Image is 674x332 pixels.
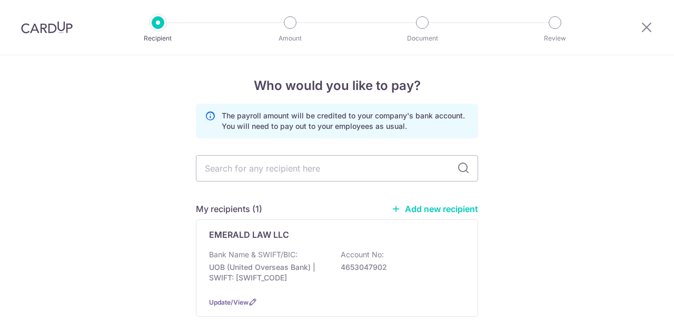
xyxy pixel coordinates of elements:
p: UOB (United Overseas Bank) | SWIFT: [SWIFT_CODE] [209,262,327,283]
p: 4653047902 [341,262,459,273]
a: Add new recipient [391,204,478,214]
p: Bank Name & SWIFT/BIC: [209,249,298,260]
a: Update/View [209,298,249,306]
p: EMERALD LAW LLC [209,228,289,241]
p: Review [516,33,594,44]
h4: Who would you like to pay? [196,76,478,95]
h5: My recipients (1) [196,203,262,215]
iframe: Opens a widget where you can find more information [607,300,663,327]
p: Amount [251,33,329,44]
p: Recipient [119,33,197,44]
input: Search for any recipient here [196,155,478,182]
img: CardUp [21,21,73,34]
p: Document [383,33,461,44]
p: Account No: [341,249,384,260]
p: The payroll amount will be credited to your company's bank account. You will need to pay out to y... [222,110,469,132]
